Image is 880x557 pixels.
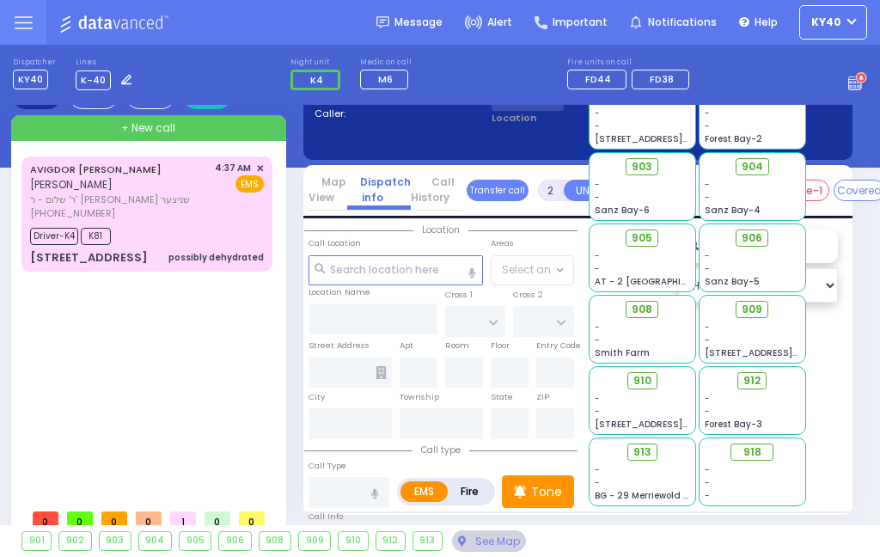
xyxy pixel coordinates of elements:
[411,174,462,205] a: Call History
[76,70,111,90] span: K-40
[799,5,867,40] button: KY40
[376,16,389,29] img: message.svg
[595,405,600,418] span: -
[76,58,137,68] label: Lines
[595,418,757,431] span: [STREET_ADDRESS][PERSON_NAME]
[705,191,710,204] span: -
[513,289,543,301] label: Cross 2
[705,346,867,359] span: [STREET_ADDRESS][PERSON_NAME]
[595,334,600,346] span: -
[705,392,710,405] span: -
[413,223,468,236] span: Location
[30,162,162,176] a: AVIGDOR [PERSON_NAME]
[412,444,469,456] span: Call type
[168,251,264,264] div: possibly dehydrated
[811,15,841,30] span: KY40
[743,444,761,460] span: 918
[705,489,800,502] div: -
[309,340,370,352] label: Street Address
[755,15,778,30] span: Help
[564,180,611,201] button: UNIT
[705,418,762,431] span: Forest Bay-3
[136,511,162,533] span: 0
[101,511,127,533] span: 0
[531,483,562,501] p: Tone
[705,262,710,275] span: -
[121,120,175,136] span: + New call
[585,72,611,86] span: FD44
[290,58,345,68] label: Night unit
[347,174,411,205] a: Dispatch info
[705,132,762,145] span: Forest Bay-2
[595,249,600,262] span: -
[705,107,710,119] span: -
[595,275,722,288] span: AT - 2 [GEOGRAPHIC_DATA]
[30,228,78,245] span: Driver-K4
[215,162,251,174] span: 4:37 AM
[491,237,514,249] label: Areas
[30,249,148,266] div: [STREET_ADDRESS]
[309,460,346,472] label: Call Type
[235,175,264,193] span: EMS
[705,334,710,346] span: -
[30,193,210,207] span: ר' שלום - ר' [PERSON_NAME] שניצער
[491,340,510,352] label: Floor
[595,262,600,275] span: -
[452,530,526,552] div: See map
[632,302,652,317] span: 908
[633,444,651,460] span: 913
[309,237,361,249] label: Call Location
[100,532,131,549] div: 903
[315,107,398,121] label: Caller:
[553,15,608,30] span: Important
[705,178,710,191] span: -
[633,373,651,389] span: 910
[705,476,800,489] div: -
[567,58,694,68] label: Fire units on call
[30,177,113,192] span: [PERSON_NAME]
[339,532,367,549] div: 910
[309,286,370,298] label: Location Name
[705,463,800,476] div: -
[309,511,343,523] label: Call Info
[595,119,600,132] span: -
[595,392,600,405] span: -
[491,391,513,403] label: State
[378,72,393,86] span: M6
[59,532,90,549] div: 902
[536,340,581,352] label: Entry Code
[219,532,250,549] div: 906
[632,159,652,174] span: 903
[492,111,590,125] label: Location
[239,511,265,533] span: 0
[467,180,529,201] button: Transfer call
[650,72,674,86] span: FD38
[13,70,48,89] span: KY40
[309,174,347,205] a: Map View
[595,204,650,217] span: Sanz Bay-6
[502,262,578,278] span: Select an area
[13,58,56,68] label: Dispatcher
[705,321,710,334] span: -
[595,178,600,191] span: -
[260,532,290,549] div: 908
[205,511,230,533] span: 0
[742,230,762,246] span: 906
[595,107,600,119] span: -
[400,340,413,352] label: Apt
[139,532,171,549] div: 904
[180,532,211,549] div: 905
[445,340,469,352] label: Room
[595,489,691,502] span: BG - 29 Merriewold S.
[256,162,264,176] span: ✕
[67,511,93,533] span: 0
[400,481,448,502] label: EMS
[742,302,762,317] span: 909
[299,532,330,549] div: 909
[376,532,405,549] div: 912
[81,228,111,245] span: K81
[648,15,717,30] span: Notifications
[33,511,58,533] span: 0
[595,132,757,145] span: [STREET_ADDRESS][PERSON_NAME]
[536,391,549,403] label: ZIP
